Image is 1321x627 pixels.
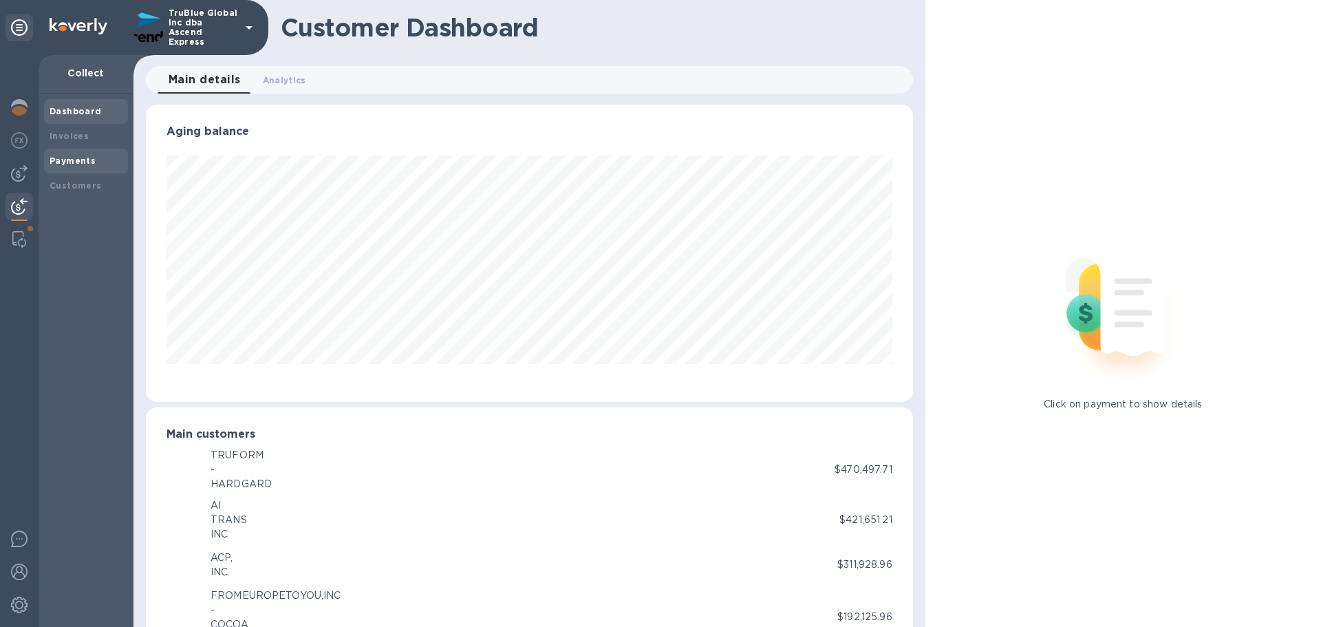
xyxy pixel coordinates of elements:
[169,8,237,47] p: TruBlue Global Inc dba Ascend Express
[50,156,96,166] b: Payments
[211,448,272,463] div: TRUFORM
[211,551,233,565] div: ACP,
[211,513,247,527] div: TRANS
[50,106,102,116] b: Dashboard
[167,125,892,138] h3: Aging balance
[50,131,89,141] b: Invoices
[211,498,247,513] div: AI
[211,477,272,491] div: HARDGARD
[281,13,903,42] h1: Customer Dashboard
[211,463,272,477] div: -
[11,132,28,149] img: Foreign exchange
[211,565,233,580] div: INC.
[837,610,892,624] p: $192,125.96
[837,557,892,572] p: $311,928.96
[263,73,306,87] span: Analytics
[839,513,892,527] p: $421,651.21
[167,428,892,441] h3: Main customers
[6,14,33,41] div: Unpin categories
[211,603,341,617] div: -
[1044,397,1202,412] p: Click on payment to show details
[211,527,247,542] div: INC
[50,66,122,80] p: Collect
[50,180,102,191] b: Customers
[169,70,241,89] span: Main details
[50,18,107,34] img: Logo
[835,463,892,477] p: $470,497.71
[211,588,341,603] div: FROMEUROPETOYOU,INC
